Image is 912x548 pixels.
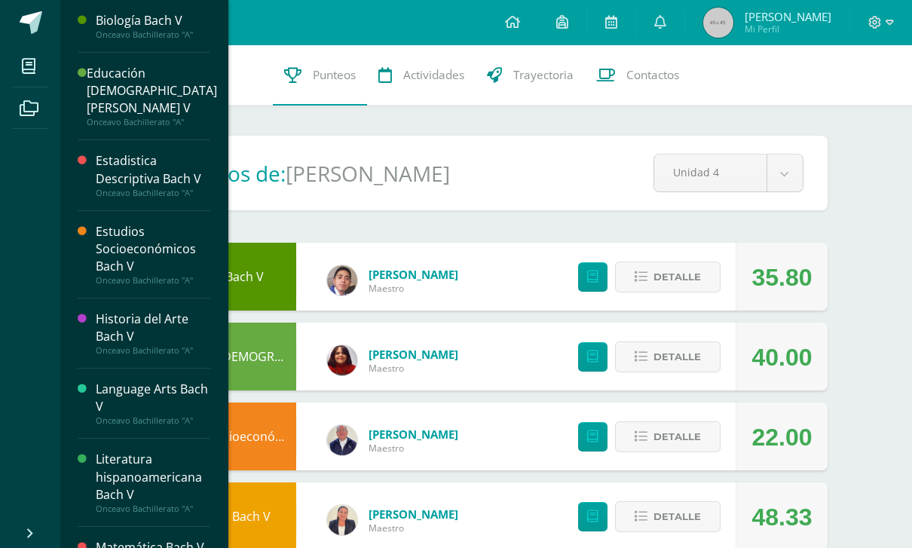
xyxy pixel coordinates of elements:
span: Actividades [403,67,464,83]
span: Contactos [626,67,679,83]
span: Trayectoria [513,67,574,83]
div: Onceavo Bachillerato "A" [96,29,210,40]
img: 8a9643c1d9fe29367a6b5a0e38b41c38.png [327,425,357,455]
a: Estadistica Descriptiva Bach VOnceavo Bachillerato "A" [96,152,210,197]
button: Detalle [615,501,721,532]
span: Unidad 4 [673,155,747,190]
a: Educación [DEMOGRAPHIC_DATA][PERSON_NAME] VOnceavo Bachillerato "A" [87,65,217,127]
h1: [PERSON_NAME] [286,159,450,188]
a: [PERSON_NAME] [369,427,458,442]
div: Onceavo Bachillerato "A" [96,188,210,198]
span: Maestro [369,522,458,534]
div: Historia del Arte Bach V [96,311,210,345]
a: Language Arts Bach VOnceavo Bachillerato "A" [96,381,210,426]
a: [PERSON_NAME] [369,267,458,282]
a: Trayectoria [476,45,585,106]
img: 45x45 [703,8,733,38]
img: 5bb1a44df6f1140bb573547ac59d95bf.png [327,345,357,375]
span: Maestro [369,282,458,295]
div: Language Arts Bach V [96,381,210,415]
span: Detalle [653,263,701,291]
span: Detalle [653,423,701,451]
a: Contactos [585,45,690,106]
a: Actividades [367,45,476,106]
a: Historia del Arte Bach VOnceavo Bachillerato "A" [96,311,210,356]
span: Mi Perfil [745,23,831,35]
img: 281c1a9544439c75d6e409e1da34b3c2.png [327,505,357,535]
a: Estudios Socioeconómicos Bach VOnceavo Bachillerato "A" [96,223,210,286]
span: Maestro [369,442,458,455]
button: Detalle [615,262,721,292]
a: Biología Bach VOnceavo Bachillerato "A" [96,12,210,40]
div: Educación [DEMOGRAPHIC_DATA][PERSON_NAME] V [87,65,217,117]
button: Detalle [615,341,721,372]
div: Onceavo Bachillerato "A" [96,504,210,514]
div: Onceavo Bachillerato "A" [96,415,210,426]
span: Punteos [313,67,356,83]
a: Punteos [273,45,367,106]
a: Literatura hispanoamericana Bach VOnceavo Bachillerato "A" [96,451,210,513]
img: 2a2a9cd9dbe58da07c13c0bf73641d63.png [327,265,357,295]
button: Detalle [615,421,721,452]
div: 40.00 [751,323,812,391]
div: Literatura hispanoamericana Bach V [96,451,210,503]
a: Unidad 4 [654,155,802,191]
span: [PERSON_NAME] [745,9,831,24]
span: Detalle [653,343,701,371]
span: Maestro [369,362,458,375]
div: Onceavo Bachillerato "A" [87,117,217,127]
div: Onceavo Bachillerato "A" [96,275,210,286]
a: [PERSON_NAME] [369,507,458,522]
div: Onceavo Bachillerato "A" [96,345,210,356]
a: [PERSON_NAME] [369,347,458,362]
div: 35.80 [751,243,812,311]
div: Estudios Socioeconómicos Bach V [96,223,210,275]
div: 22.00 [751,403,812,471]
div: Biología Bach V [96,12,210,29]
span: Detalle [653,503,701,531]
div: Estadistica Descriptiva Bach V [96,152,210,187]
